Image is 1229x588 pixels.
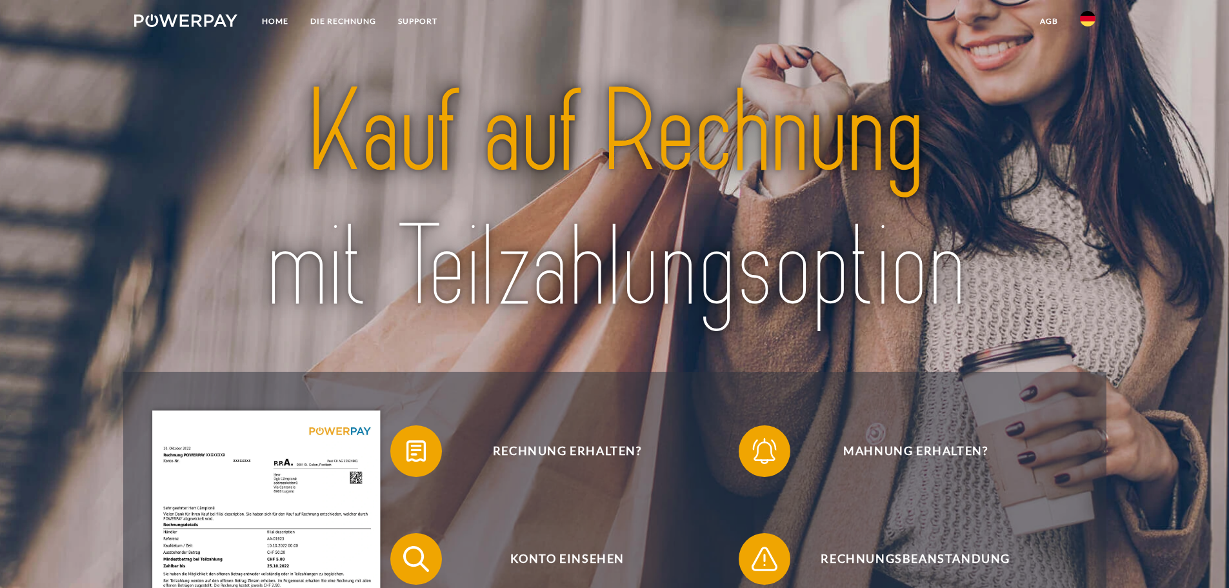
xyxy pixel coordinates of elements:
span: Mahnung erhalten? [757,425,1074,477]
img: qb_bell.svg [748,435,781,467]
img: de [1080,11,1095,26]
img: qb_warning.svg [748,543,781,575]
a: DIE RECHNUNG [299,10,387,33]
a: agb [1029,10,1069,33]
img: logo-powerpay-white.svg [134,14,238,27]
button: Mahnung erhalten? [739,425,1074,477]
button: Rechnung erhalten? [390,425,726,477]
img: title-powerpay_de.svg [181,59,1048,341]
span: Rechnungsbeanstandung [757,533,1074,585]
button: Konto einsehen [390,533,726,585]
span: Rechnung erhalten? [409,425,725,477]
a: Home [251,10,299,33]
button: Rechnungsbeanstandung [739,533,1074,585]
a: SUPPORT [387,10,448,33]
img: qb_search.svg [400,543,432,575]
img: qb_bill.svg [400,435,432,467]
span: Konto einsehen [409,533,725,585]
